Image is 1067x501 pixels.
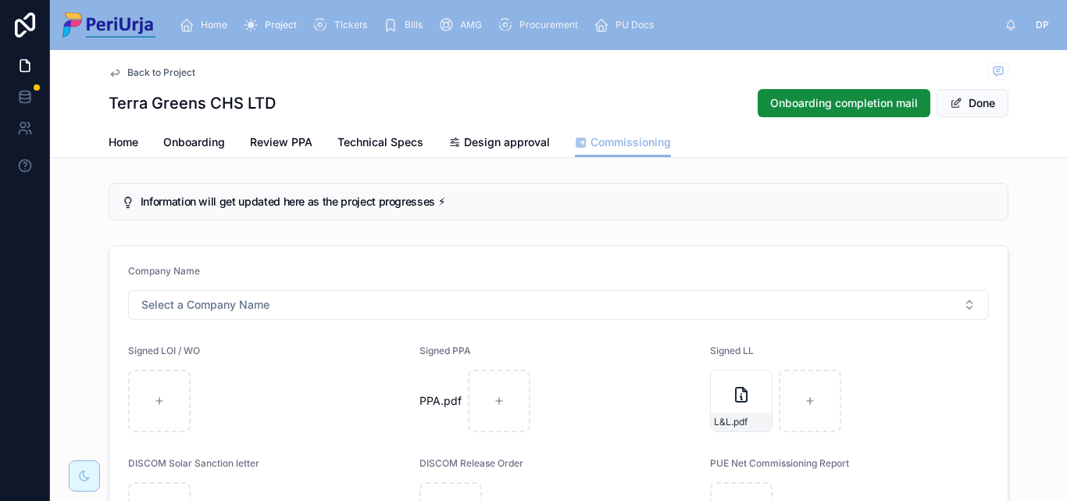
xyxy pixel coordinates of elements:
[731,416,748,428] span: .pdf
[109,66,195,79] a: Back to Project
[519,19,578,31] span: Procurement
[334,19,367,31] span: Tickets
[201,19,227,31] span: Home
[128,345,200,356] span: Signed LOI / WO
[128,265,200,277] span: Company Name
[419,345,471,356] span: Signed PPA
[250,134,312,150] span: Review PPA
[1036,19,1049,31] span: DP
[419,393,441,409] span: PPA
[419,457,523,469] span: DISCOM Release Order
[265,19,297,31] span: Project
[141,196,995,207] h5: Information will get updated here as the project progresses ⚡
[714,416,731,428] span: L&L
[434,11,493,39] a: AMG
[591,134,671,150] span: Commissioning
[337,128,423,159] a: Technical Specs
[616,19,654,31] span: PU Docs
[128,290,989,320] button: Select Button
[448,128,550,159] a: Design approval
[575,128,671,158] a: Commissioning
[238,11,308,39] a: Project
[337,134,423,150] span: Technical Specs
[464,134,550,150] span: Design approval
[109,92,276,114] h1: Terra Greens CHS LTD
[109,134,138,150] span: Home
[770,95,918,111] span: Onboarding completion mail
[128,457,259,469] span: DISCOM Solar Sanction letter
[378,11,434,39] a: Bills
[405,19,423,31] span: Bills
[710,457,849,469] span: PUE Net Commissioning Report
[493,11,589,39] a: Procurement
[710,345,754,356] span: Signed LL
[109,128,138,159] a: Home
[589,11,665,39] a: PU Docs
[250,128,312,159] a: Review PPA
[460,19,482,31] span: AMG
[174,11,238,39] a: Home
[168,8,1005,42] div: scrollable content
[441,393,462,409] span: .pdf
[163,128,225,159] a: Onboarding
[937,89,1008,117] button: Done
[141,297,269,313] span: Select a Company Name
[308,11,378,39] a: Tickets
[62,13,155,38] img: App logo
[127,66,195,79] span: Back to Project
[758,89,930,117] button: Onboarding completion mail
[163,134,225,150] span: Onboarding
